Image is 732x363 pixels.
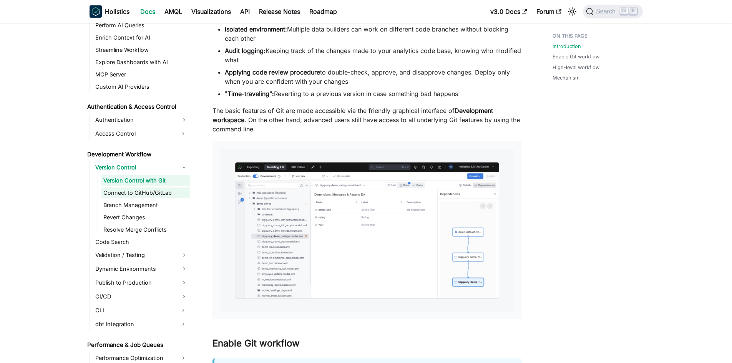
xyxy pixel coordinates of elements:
[90,5,129,18] a: HolisticsHolistics
[93,20,190,31] a: Perform AI Queries
[93,57,190,68] a: Explore Dashboards with AI
[553,74,579,81] a: Mechanism
[93,304,176,317] a: CLI
[594,8,620,15] span: Search
[236,5,254,18] a: API
[225,25,287,33] strong: Isolated environment:
[90,5,102,18] img: Holistics
[176,318,190,330] button: Expand sidebar category 'dbt Integration'
[486,5,532,18] a: v3.0 Docs
[101,187,190,198] a: Connect to GitHub/GitLab
[93,81,190,92] a: Custom AI Providers
[225,47,266,55] strong: Audit logging:
[212,107,493,124] strong: Development workspace
[176,128,190,140] button: Expand sidebar category 'Access Control'
[93,114,190,126] a: Authentication
[136,5,160,18] a: Docs
[225,25,522,43] li: Multiple data builders can work on different code branches without blocking each other
[176,304,190,317] button: Expand sidebar category 'CLI'
[105,7,129,16] b: Holistics
[225,90,274,98] strong: "Time-traveling":
[85,149,190,160] a: Development Workflow
[225,89,522,98] li: Reverting to a previous version in case something bad happens
[532,5,566,18] a: Forum
[225,68,320,76] strong: Applying code review procedure
[187,5,236,18] a: Visualizations
[629,8,637,15] kbd: K
[212,338,522,352] h2: Enable Git workflow
[225,46,522,65] li: Keeping track of the changes made to your analytics code base, knowing who modified what
[85,101,190,112] a: Authentication & Access Control
[93,128,176,140] a: Access Control
[566,5,578,18] button: Switch between dark and light mode (currently light mode)
[101,224,190,235] a: Resolve Merge Conflicts
[101,200,190,211] a: Branch Management
[101,175,190,186] a: Version Control with Git
[305,5,342,18] a: Roadmap
[93,69,190,80] a: MCP Server
[553,64,599,71] a: High-level workflow
[553,43,581,50] a: Introduction
[160,5,187,18] a: AMQL
[93,32,190,43] a: Enrich Context for AI
[553,53,599,60] a: Enable Git workflow
[212,106,522,134] p: The basic features of Git are made accessible via the friendly graphical interface of . On the ot...
[583,5,642,18] button: Search (Ctrl+K)
[93,277,190,289] a: Publish to Production
[225,68,522,86] li: to double-check, approve, and disapprove changes. Deploy only when you are confident with your ch...
[101,212,190,223] a: Revert Changes
[93,290,190,303] a: CI/CD
[85,340,190,350] a: Performance & Job Queues
[82,23,197,363] nav: Docs sidebar
[93,45,190,55] a: Streamline Workflow
[254,5,305,18] a: Release Notes
[93,263,190,275] a: Dynamic Environments
[93,249,190,261] a: Validation / Testing
[93,318,176,330] a: dbt Integration
[93,237,190,247] a: Code Search
[93,161,190,174] a: Version Control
